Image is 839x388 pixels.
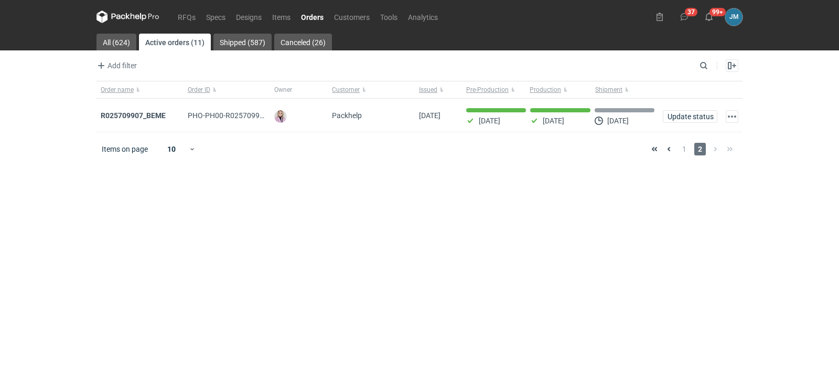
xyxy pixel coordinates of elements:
[466,86,509,94] span: Pre-Production
[528,81,593,98] button: Production
[543,117,564,125] p: [DATE]
[274,34,332,50] a: Canceled (26)
[415,81,462,98] button: Issued
[530,86,561,94] span: Production
[184,81,271,98] button: Order ID
[694,143,706,155] span: 2
[102,144,148,154] span: Items on page
[231,11,267,23] a: Designs
[726,110,738,123] button: Actions
[419,86,437,94] span: Issued
[274,110,287,123] img: Klaudia Wiśniewska
[595,86,622,94] span: Shipment
[213,34,272,50] a: Shipped (587)
[697,59,731,72] input: Search
[188,86,210,94] span: Order ID
[188,111,291,120] span: PHO-PH00-R025709907_BEME
[274,86,292,94] span: Owner
[329,11,375,23] a: Customers
[94,59,137,72] button: Add filter
[328,81,415,98] button: Customer
[663,110,717,123] button: Update status
[96,34,136,50] a: All (624)
[607,117,629,125] p: [DATE]
[101,111,166,120] a: R025709907_BEME
[676,8,693,25] button: 37
[296,11,329,23] a: Orders
[668,113,713,120] span: Update status
[403,11,443,23] a: Analytics
[96,11,159,23] svg: Packhelp Pro
[101,86,134,94] span: Order name
[679,143,690,155] span: 1
[462,81,528,98] button: Pre-Production
[173,11,201,23] a: RFQs
[201,11,231,23] a: Specs
[419,111,440,120] span: 19/08/2025
[332,86,360,94] span: Customer
[332,111,362,120] span: Packhelp
[155,142,189,156] div: 10
[701,8,717,25] button: 99+
[139,34,211,50] a: Active orders (11)
[479,117,500,125] p: [DATE]
[725,8,743,26] div: Joanna Myślak
[593,81,659,98] button: Shipment
[96,81,184,98] button: Order name
[375,11,403,23] a: Tools
[267,11,296,23] a: Items
[725,8,743,26] button: JM
[95,59,137,72] span: Add filter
